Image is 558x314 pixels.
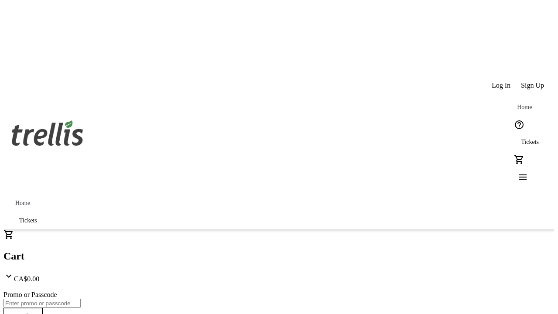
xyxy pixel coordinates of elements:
button: Help [510,116,528,133]
input: Enter promo or passcode [3,299,81,308]
button: Sign Up [516,77,549,94]
span: Log In [492,82,510,89]
a: Home [9,195,37,212]
div: CartCA$0.00 [3,229,555,283]
img: Orient E2E Organization 9GA43l89xb's Logo [9,111,86,154]
a: Tickets [510,133,549,151]
span: Home [15,200,30,207]
span: Tickets [19,217,37,224]
h2: Cart [3,250,555,262]
a: Home [510,99,538,116]
span: Sign Up [521,82,544,89]
a: Tickets [9,212,48,229]
button: Log In [487,77,516,94]
label: Promo or Passcode [3,291,57,298]
span: Home [517,104,532,111]
span: Tickets [521,139,539,146]
button: Menu [510,168,528,186]
span: CA$0.00 [14,275,39,283]
button: Cart [510,151,528,168]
